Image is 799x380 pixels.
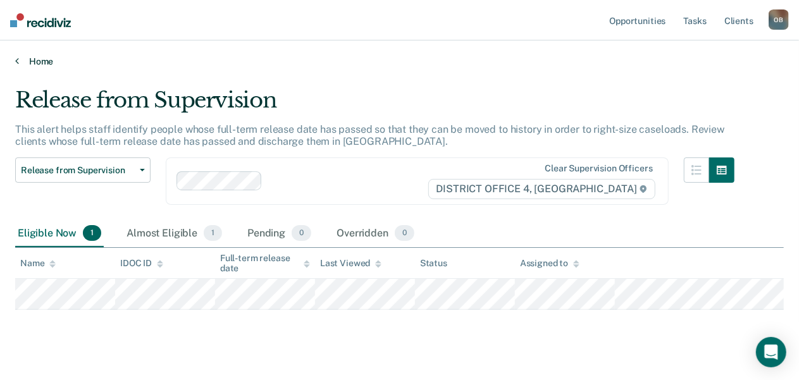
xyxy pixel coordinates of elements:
[756,337,786,367] div: Open Intercom Messenger
[120,258,163,269] div: IDOC ID
[15,157,151,183] button: Release from Supervision
[21,165,135,176] span: Release from Supervision
[15,87,734,123] div: Release from Supervision
[292,225,311,242] span: 0
[769,9,789,30] div: O B
[245,220,314,248] div: Pending0
[520,258,579,269] div: Assigned to
[124,220,225,248] div: Almost Eligible1
[545,163,652,174] div: Clear supervision officers
[204,225,222,242] span: 1
[334,220,417,248] div: Overridden0
[83,225,101,242] span: 1
[15,56,784,67] a: Home
[20,258,56,269] div: Name
[220,253,310,274] div: Full-term release date
[428,179,655,199] span: DISTRICT OFFICE 4, [GEOGRAPHIC_DATA]
[395,225,414,242] span: 0
[320,258,381,269] div: Last Viewed
[10,13,71,27] img: Recidiviz
[15,123,724,147] p: This alert helps staff identify people whose full-term release date has passed so that they can b...
[769,9,789,30] button: OB
[420,258,447,269] div: Status
[15,220,104,248] div: Eligible Now1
